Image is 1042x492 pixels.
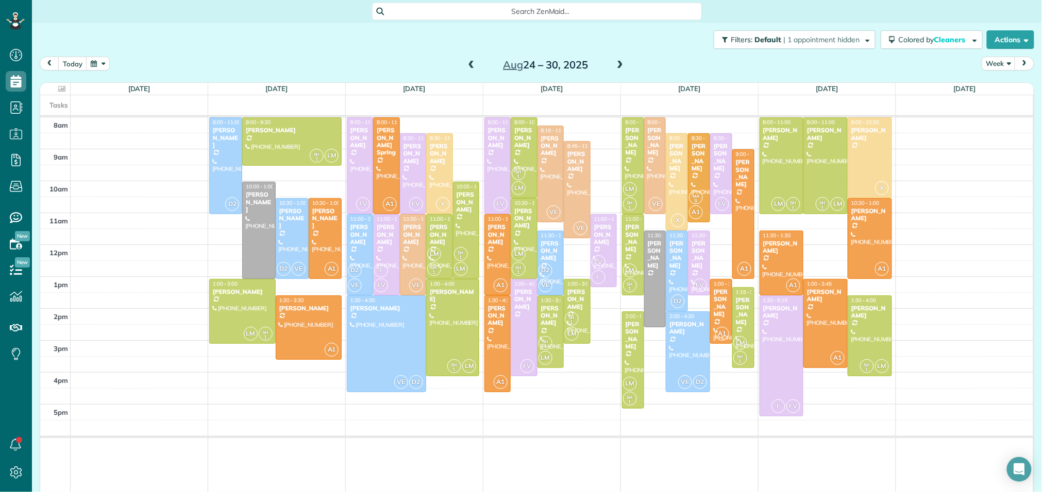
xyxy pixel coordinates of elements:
span: 11:00 - 1:30 [626,216,653,222]
div: [PERSON_NAME] [594,223,614,245]
span: 1:30 - 4:30 [488,297,513,304]
div: [PERSON_NAME] [567,288,587,310]
div: [PERSON_NAME] [735,296,751,326]
span: 8:30 - 11:15 [692,135,719,142]
button: Actions [987,30,1034,49]
div: [PERSON_NAME] [669,240,685,270]
button: Colored byCleaners [881,30,983,49]
div: [PERSON_NAME] [245,191,272,213]
span: SH [451,362,458,367]
span: 2pm [54,312,68,321]
span: 11:30 - 2:00 [669,232,697,239]
span: 5pm [54,408,68,416]
span: FV [693,278,707,292]
span: 1:00 - 3:45 [807,280,832,287]
span: LM [875,359,889,373]
span: 3pm [54,344,68,353]
button: Week [982,57,1016,71]
span: 8am [54,121,68,129]
span: 11:30 - 2:30 [648,232,676,239]
div: [PERSON_NAME] [541,305,561,327]
div: [PERSON_NAME] [376,223,396,245]
span: F [592,270,606,284]
span: LM [512,247,526,261]
span: 10am [49,185,68,193]
span: LM [454,262,468,276]
span: 1pm [54,280,68,289]
span: FV [494,197,508,211]
span: 1:15 - 3:45 [736,289,761,295]
span: 1:30 - 4:00 [851,297,876,304]
div: [PERSON_NAME] [567,150,587,172]
span: 1:30 - 3:30 [279,297,304,304]
span: 11:30 - 1:30 [763,232,791,239]
span: Aug [503,58,524,71]
div: [PERSON_NAME] [647,127,663,156]
a: [DATE] [404,84,426,93]
span: LM [325,149,339,163]
button: today [58,57,87,71]
span: SH [431,265,438,270]
span: 10:30 - 1:00 [851,200,879,206]
span: 8:00 - 9:30 [246,119,271,126]
span: 1:30 - 3:45 [541,297,566,304]
div: [PERSON_NAME] [279,305,339,312]
span: 1:30 - 4:30 [350,297,375,304]
div: [PERSON_NAME] [212,288,273,295]
small: 1 [816,203,829,213]
button: Filters: Default | 1 appointment hidden [714,30,876,49]
small: 1 [512,172,525,182]
span: VE [292,262,306,276]
span: D2 [348,263,362,277]
small: 1 [310,154,323,164]
small: 3 [690,196,702,206]
span: LM [539,351,552,365]
a: [DATE] [541,84,563,93]
span: 1:30 - 5:15 [763,297,788,304]
span: A1 [494,375,508,389]
span: LM [462,359,476,373]
div: [PERSON_NAME] Spring [376,127,396,156]
span: Colored by [899,35,969,44]
span: 8:00 - 11:00 [488,119,516,126]
small: 1 [565,318,578,327]
span: Filters: [731,35,752,44]
span: 8:00 - 11:00 [648,119,676,126]
span: SH [820,200,826,205]
span: SH [791,200,797,205]
div: [PERSON_NAME] [735,159,751,188]
a: [DATE] [266,84,288,93]
span: VE [348,278,362,292]
span: SH [737,354,744,359]
span: 12pm [49,249,68,257]
span: D2 [693,375,707,389]
div: [PERSON_NAME] [763,240,801,255]
span: 8:00 - 11:00 [763,119,791,126]
span: 8:30 - 11:00 [430,135,458,142]
span: 8:15 - 11:15 [541,127,569,134]
span: 11:00 - 1:30 [377,216,405,222]
div: [PERSON_NAME] [713,143,729,172]
div: [PERSON_NAME] [625,127,641,156]
span: SH [262,329,268,335]
span: LM [623,182,637,196]
span: VE [574,221,587,235]
span: | 1 appointment hidden [784,35,860,44]
div: [PERSON_NAME] [806,288,845,303]
span: VE [547,205,561,219]
span: SH [569,314,575,320]
span: FV [520,359,534,373]
span: 10:30 - 1:00 [279,200,307,206]
span: 1:00 - 3:00 [714,280,738,287]
span: VE [649,197,663,211]
span: 11:00 - 1:15 [594,216,622,222]
div: [PERSON_NAME] [350,305,423,312]
small: 1 [787,203,800,213]
span: 8:00 - 10:30 [514,119,542,126]
span: New [15,257,30,268]
span: VE [539,278,552,292]
span: SH [627,394,633,400]
div: [PERSON_NAME] [488,127,508,149]
div: [PERSON_NAME] [403,223,423,245]
span: F [374,263,388,277]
